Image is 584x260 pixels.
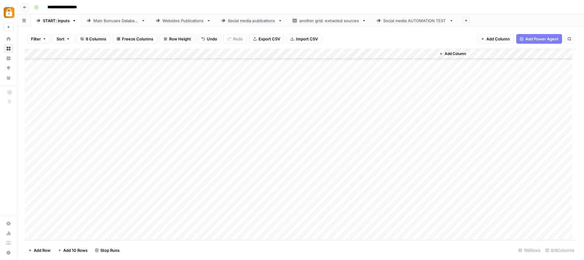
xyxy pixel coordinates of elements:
div: Social media publications [228,18,276,24]
span: Add 10 Rows [63,247,88,253]
span: Export CSV [259,36,280,42]
img: Adzz Logo [4,7,15,18]
a: Home [4,34,13,44]
div: 8/8 Columns [543,245,577,255]
span: Stop Runs [100,247,120,253]
div: Websites Publications [162,18,204,24]
span: Add Row [34,247,50,253]
a: Settings [4,219,13,228]
span: Filter [31,36,41,42]
div: Main Bonuses Database [93,18,139,24]
button: Import CSV [287,34,322,44]
button: Add 10 Rows [54,245,91,255]
button: Export CSV [249,34,284,44]
div: another grid: extracted sources [299,18,360,24]
span: Undo [207,36,217,42]
span: Add Power Agent [525,36,558,42]
span: Row Height [169,36,191,42]
a: Your Data [4,73,13,83]
a: another grid: extracted sources [287,15,371,27]
a: Social media AUTOMATION TEST [371,15,459,27]
button: Add Column [437,50,468,58]
button: Freeze Columns [113,34,157,44]
a: Usage [4,228,13,238]
button: Filter [27,34,50,44]
a: Websites Publications [151,15,216,27]
a: Main Bonuses Database [82,15,151,27]
a: Insights [4,53,13,63]
a: Learning Hub [4,238,13,248]
span: Redo [233,36,243,42]
a: Browse [4,44,13,53]
button: Add Row [25,245,54,255]
span: Freeze Columns [122,36,153,42]
div: 196 Rows [516,245,543,255]
button: Stop Runs [91,245,123,255]
button: Undo [197,34,221,44]
a: START: inputs [31,15,82,27]
button: Add Column [477,34,514,44]
span: Add Column [486,36,510,42]
span: Sort [57,36,64,42]
div: START: inputs [43,18,70,24]
span: Import CSV [296,36,318,42]
button: Sort [53,34,74,44]
a: Opportunities [4,63,13,73]
span: 8 Columns [86,36,106,42]
button: Add Power Agent [516,34,562,44]
button: 8 Columns [76,34,110,44]
a: Social media publications [216,15,287,27]
button: Workspace: Adzz [4,5,13,20]
span: Add Column [445,51,466,56]
button: Help + Support [4,248,13,258]
button: Row Height [160,34,195,44]
div: Social media AUTOMATION TEST [383,18,447,24]
button: Redo [224,34,247,44]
